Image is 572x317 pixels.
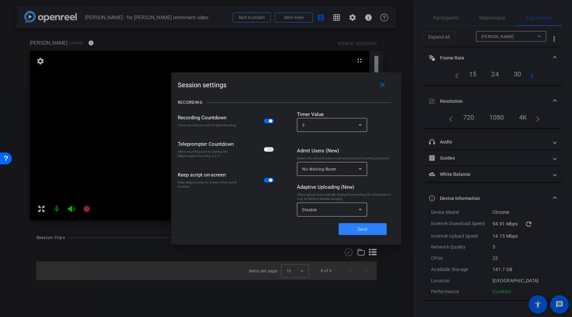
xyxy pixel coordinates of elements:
[178,99,203,106] div: RECORDING
[178,180,239,189] div: Keep teleprompter on screen when scroll finishes
[302,208,317,212] span: Disable
[297,147,395,154] div: Admit Users (New)
[178,123,239,127] div: Timer countdown prior to start recording
[178,94,395,111] openreel-title-line: RECORDING
[339,223,387,235] button: Save
[378,81,387,89] mat-icon: close
[297,111,395,118] div: Timer Value
[358,226,367,233] span: Save
[178,140,239,148] div: Teleprompter Countdown
[178,171,239,178] div: Keep script on-screen
[297,183,395,191] div: Adaptive Uploading (New)
[178,114,239,121] div: Recording Countdown
[297,192,395,201] div: Allow Upload automatically during the recording (for all devices or only for WEB or Mobile devices)
[297,156,395,160] div: Select who should enter a waiting room prior to joining a session
[302,167,337,172] span: No Waiting Room
[178,79,395,91] div: Session settings
[178,149,239,158] div: Allow counting prior to starting the teleprompter (counting 3,2,1)
[302,123,305,128] span: 3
